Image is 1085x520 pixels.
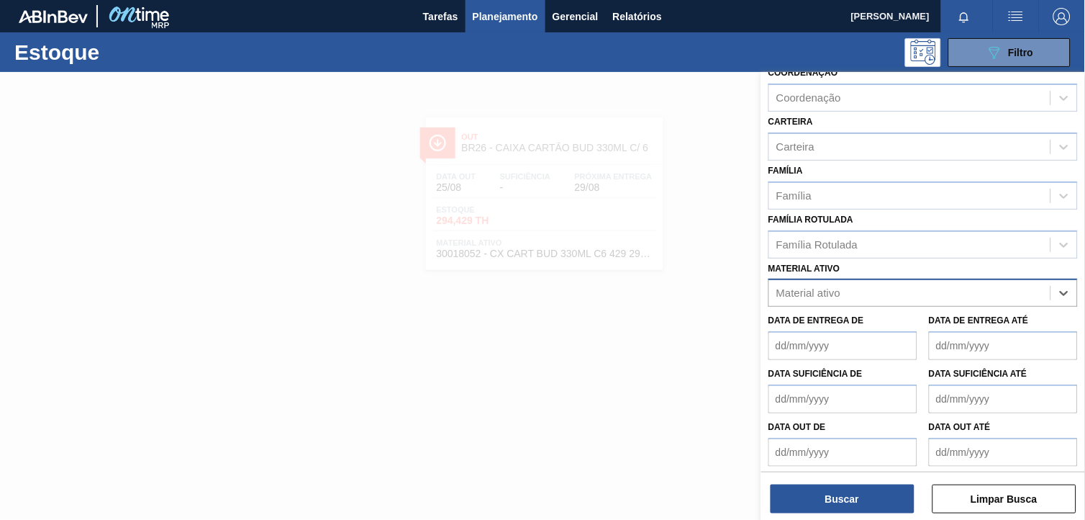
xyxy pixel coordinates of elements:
label: Data out de [768,422,826,432]
input: dd/mm/yyyy [929,438,1078,467]
input: dd/mm/yyyy [768,331,917,360]
label: Data de Entrega de [768,315,864,326]
label: Família [768,166,803,176]
div: Coordenação [776,92,841,104]
label: Família Rotulada [768,215,853,225]
img: userActions [1007,8,1025,25]
div: Carteira [776,140,814,153]
button: Notificações [941,6,987,27]
h1: Estoque [14,44,220,60]
label: Data out até [929,422,991,432]
div: Família Rotulada [776,238,858,251]
label: Data suficiência até [929,369,1027,379]
input: dd/mm/yyyy [929,331,1078,360]
button: Filtro [948,38,1071,67]
label: Coordenação [768,68,838,78]
img: TNhmsLtSVTkK8tSr43FrP2fwEKptu5GPRR3wAAAABJRU5ErkJggg== [19,10,88,23]
label: Carteira [768,117,813,127]
span: Filtro [1009,47,1034,58]
label: Data de Entrega até [929,315,1029,326]
span: Relatórios [613,8,662,25]
span: Planejamento [473,8,538,25]
div: Família [776,189,812,202]
input: dd/mm/yyyy [768,438,917,467]
span: Tarefas [423,8,458,25]
div: Pogramando: nenhum usuário selecionado [905,38,941,67]
label: Data suficiência de [768,369,863,379]
img: Logout [1053,8,1071,25]
div: Material ativo [776,287,840,300]
input: dd/mm/yyyy [768,385,917,413]
span: Gerencial [553,8,599,25]
input: dd/mm/yyyy [929,385,1078,413]
label: Material ativo [768,264,840,274]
